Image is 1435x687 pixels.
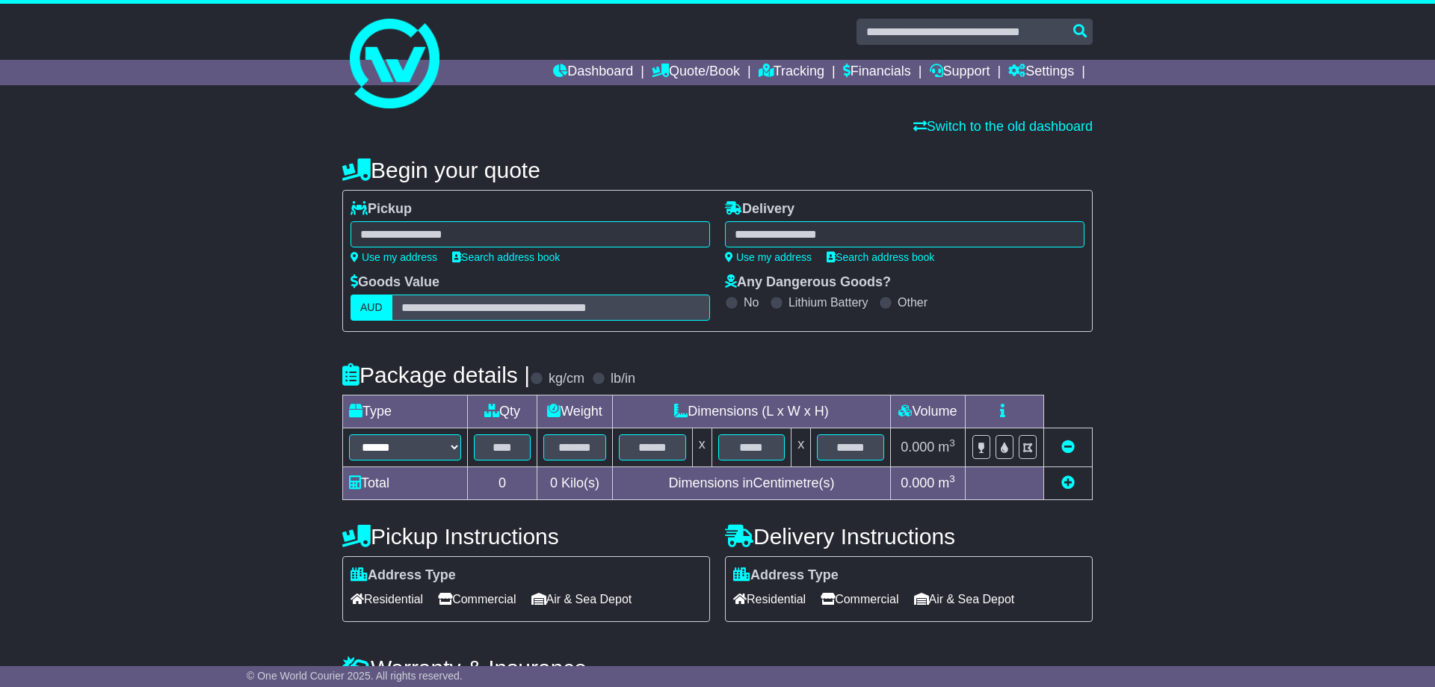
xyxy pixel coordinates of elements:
td: Type [343,395,468,428]
td: Qty [468,395,537,428]
a: Tracking [759,60,824,85]
label: Goods Value [351,274,439,291]
a: Use my address [351,251,437,263]
h4: Package details | [342,363,530,387]
a: Dashboard [553,60,633,85]
label: kg/cm [549,371,584,387]
a: Support [930,60,990,85]
label: Address Type [351,567,456,584]
label: Delivery [725,201,794,218]
td: x [791,428,811,467]
span: Air & Sea Depot [531,588,632,611]
a: Use my address [725,251,812,263]
td: Volume [890,395,965,428]
td: Weight [537,395,613,428]
span: m [938,440,955,455]
a: Settings [1008,60,1074,85]
td: x [692,428,712,467]
span: © One World Courier 2025. All rights reserved. [247,670,463,682]
a: Remove this item [1061,440,1075,455]
sup: 3 [949,437,955,449]
span: 0.000 [901,440,934,455]
td: Dimensions (L x W x H) [612,395,890,428]
span: Commercial [821,588,898,611]
span: Residential [351,588,423,611]
span: 0 [550,475,558,490]
label: Address Type [733,567,839,584]
h4: Begin your quote [342,158,1093,182]
span: m [938,475,955,490]
a: Search address book [452,251,560,263]
a: Add new item [1061,475,1075,490]
label: lb/in [611,371,635,387]
h4: Warranty & Insurance [342,656,1093,680]
a: Switch to the old dashboard [913,119,1093,134]
label: Other [898,295,928,309]
span: 0.000 [901,475,934,490]
h4: Pickup Instructions [342,524,710,549]
td: Total [343,467,468,500]
a: Quote/Book [652,60,740,85]
label: Pickup [351,201,412,218]
label: AUD [351,295,392,321]
a: Financials [843,60,911,85]
label: No [744,295,759,309]
label: Any Dangerous Goods? [725,274,891,291]
td: 0 [468,467,537,500]
td: Dimensions in Centimetre(s) [612,467,890,500]
span: Residential [733,588,806,611]
h4: Delivery Instructions [725,524,1093,549]
span: Air & Sea Depot [914,588,1015,611]
td: Kilo(s) [537,467,613,500]
sup: 3 [949,473,955,484]
label: Lithium Battery [789,295,868,309]
span: Commercial [438,588,516,611]
a: Search address book [827,251,934,263]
